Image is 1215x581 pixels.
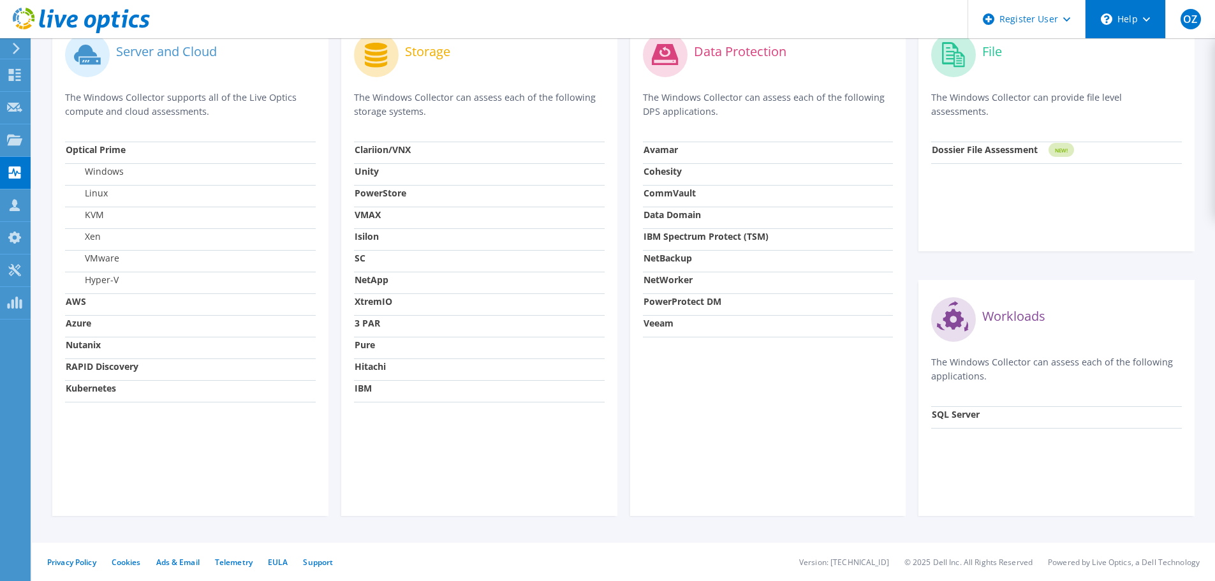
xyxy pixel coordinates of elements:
[982,45,1002,58] label: File
[156,557,200,568] a: Ads & Email
[644,230,769,242] strong: IBM Spectrum Protect (TSM)
[66,209,104,221] label: KVM
[931,91,1182,119] p: The Windows Collector can provide file level assessments.
[405,45,450,58] label: Storage
[644,295,721,307] strong: PowerProtect DM
[355,339,375,351] strong: Pure
[932,143,1038,156] strong: Dossier File Assessment
[66,295,86,307] strong: AWS
[1181,9,1201,29] span: OZ
[931,355,1182,383] p: The Windows Collector can assess each of the following applications.
[66,317,91,329] strong: Azure
[355,209,381,221] strong: VMAX
[644,274,693,286] strong: NetWorker
[799,557,889,568] li: Version: [TECHNICAL_ID]
[1048,557,1200,568] li: Powered by Live Optics, a Dell Technology
[355,165,379,177] strong: Unity
[66,339,101,351] strong: Nutanix
[355,187,406,199] strong: PowerStore
[116,45,217,58] label: Server and Cloud
[47,557,96,568] a: Privacy Policy
[112,557,141,568] a: Cookies
[904,557,1033,568] li: © 2025 Dell Inc. All Rights Reserved
[643,91,894,119] p: The Windows Collector can assess each of the following DPS applications.
[355,360,386,372] strong: Hitachi
[355,230,379,242] strong: Isilon
[644,317,674,329] strong: Veeam
[66,382,116,394] strong: Kubernetes
[644,209,701,221] strong: Data Domain
[66,274,119,286] label: Hyper-V
[66,187,108,200] label: Linux
[355,252,365,264] strong: SC
[66,165,124,178] label: Windows
[355,143,411,156] strong: Clariion/VNX
[1055,147,1068,154] tspan: NEW!
[355,295,392,307] strong: XtremIO
[65,91,316,119] p: The Windows Collector supports all of the Live Optics compute and cloud assessments.
[644,252,692,264] strong: NetBackup
[694,45,786,58] label: Data Protection
[66,230,101,243] label: Xen
[355,317,380,329] strong: 3 PAR
[644,143,678,156] strong: Avamar
[354,91,605,119] p: The Windows Collector can assess each of the following storage systems.
[355,274,388,286] strong: NetApp
[268,557,288,568] a: EULA
[66,252,119,265] label: VMware
[644,165,682,177] strong: Cohesity
[644,187,696,199] strong: CommVault
[1101,13,1112,25] svg: \n
[215,557,253,568] a: Telemetry
[66,143,126,156] strong: Optical Prime
[303,557,333,568] a: Support
[355,382,372,394] strong: IBM
[66,360,138,372] strong: RAPID Discovery
[932,408,980,420] strong: SQL Server
[982,310,1045,323] label: Workloads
